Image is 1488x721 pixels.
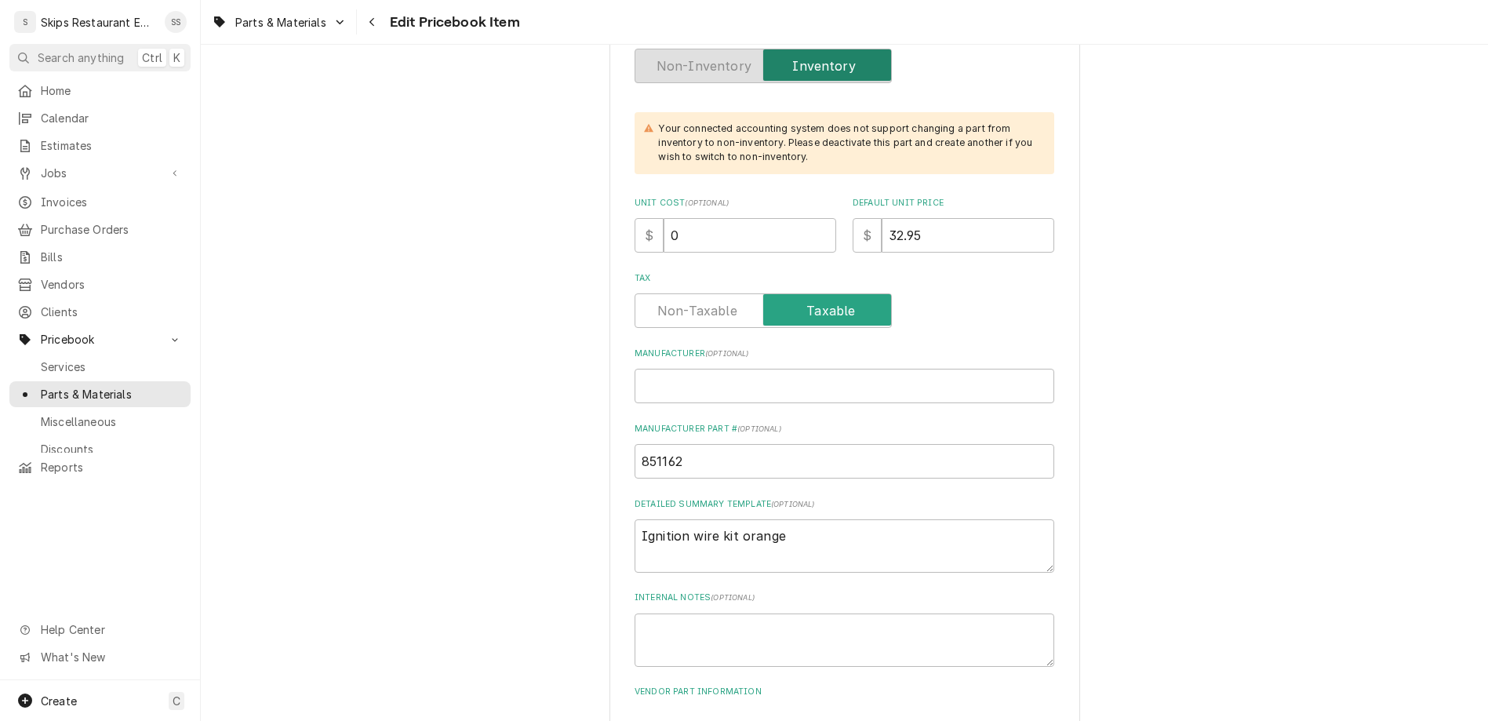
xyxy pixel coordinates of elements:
[9,299,191,325] a: Clients
[635,348,1054,360] label: Manufacturer
[41,221,183,238] span: Purchase Orders
[165,11,187,33] div: SS
[635,519,1054,573] textarea: Ignition wire kit orange
[9,44,191,71] button: Search anythingCtrlK
[9,436,191,462] a: Discounts
[635,197,836,209] label: Unit Cost
[41,137,183,154] span: Estimates
[9,189,191,215] a: Invoices
[635,272,1054,328] div: Tax
[635,498,1054,573] div: Detailed Summary Template
[9,78,191,104] a: Home
[853,218,882,253] div: $
[9,644,191,670] a: Go to What's New
[41,249,183,265] span: Bills
[41,359,183,375] span: Services
[771,500,815,508] span: ( optional )
[635,197,836,253] div: Unit Cost
[41,441,183,457] span: Discounts
[14,11,36,33] div: S
[635,272,1054,285] label: Tax
[41,110,183,126] span: Calendar
[41,14,156,31] div: Skips Restaurant Equipment
[635,348,1054,403] div: Manufacturer
[9,326,191,352] a: Go to Pricebook
[41,413,183,430] span: Miscellaneous
[9,409,191,435] a: Miscellaneous
[9,271,191,297] a: Vendors
[658,122,1039,165] div: Your connected accounting system does not support changing a part from inventory to non-inventory...
[235,14,326,31] span: Parts & Materials
[206,9,353,35] a: Go to Parts & Materials
[41,386,183,402] span: Parts & Materials
[360,9,385,35] button: Navigate back
[9,160,191,186] a: Go to Jobs
[635,27,1054,82] div: Part Type
[705,349,749,358] span: ( optional )
[635,686,1054,698] label: Vendor Part Information
[635,592,1054,604] label: Internal Notes
[38,49,124,66] span: Search anything
[853,197,1054,209] label: Default Unit Price
[385,12,520,33] span: Edit Pricebook Item
[9,354,191,380] a: Services
[635,49,1054,83] div: Inventory
[41,459,183,475] span: Reports
[9,133,191,158] a: Estimates
[41,82,183,99] span: Home
[41,165,159,181] span: Jobs
[635,498,1054,511] label: Detailed Summary Template
[635,423,1054,479] div: Manufacturer Part #
[635,592,1054,666] div: Internal Notes
[9,105,191,131] a: Calendar
[9,381,191,407] a: Parts & Materials
[685,198,729,207] span: ( optional )
[853,197,1054,253] div: Default Unit Price
[635,423,1054,435] label: Manufacturer Part #
[737,424,781,433] span: ( optional )
[635,218,664,253] div: $
[9,217,191,242] a: Purchase Orders
[173,693,180,709] span: C
[173,49,180,66] span: K
[41,331,159,348] span: Pricebook
[41,194,183,210] span: Invoices
[41,276,183,293] span: Vendors
[41,694,77,708] span: Create
[165,11,187,33] div: Shan Skipper's Avatar
[41,621,181,638] span: Help Center
[142,49,162,66] span: Ctrl
[41,649,181,665] span: What's New
[41,304,183,320] span: Clients
[9,454,191,480] a: Reports
[9,244,191,270] a: Bills
[711,593,755,602] span: ( optional )
[9,617,191,643] a: Go to Help Center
